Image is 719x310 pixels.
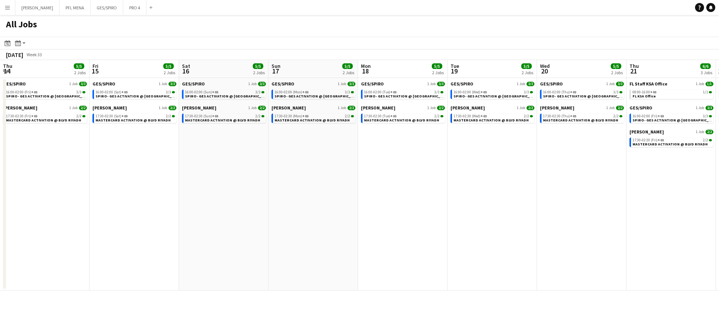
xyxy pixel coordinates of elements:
[248,82,257,86] span: 1 Job
[709,115,712,117] span: 3/3
[629,129,713,135] a: [PERSON_NAME]1 Job2/2
[271,63,280,69] span: Sun
[169,106,176,110] span: 2/2
[95,94,182,99] span: SPIRO- GES ACTIVATION @ EWC SEF Arena BLVD City
[360,67,371,75] span: 18
[182,81,266,105] div: GES/SPIRO1 Job3/316:00-02:00 (Sun)+033/3SPIRO- GES ACTIVATION @ [GEOGRAPHIC_DATA]
[79,82,87,86] span: 3/3
[3,63,12,69] span: Thu
[121,114,128,118] span: +03
[185,90,264,98] a: 16:00-02:00 (Sun)+033/3SPIRO- GES ACTIVATION @ [GEOGRAPHIC_DATA]
[606,82,615,86] span: 1 Job
[164,70,175,75] div: 2 Jobs
[121,90,128,94] span: +03
[650,90,656,94] span: +03
[543,90,576,94] span: 16:00-02:00 (Thu)
[543,90,622,98] a: 16:00-02:00 (Thu)+033/3SPIRO- GES ACTIVATION @ [GEOGRAPHIC_DATA]
[255,114,261,118] span: 2/2
[92,81,176,105] div: GES/SPIRO1 Job3/316:00-02:00 (Sat)+033/3SPIRO- GES ACTIVATION @ [GEOGRAPHIC_DATA]
[95,114,175,122] a: 17:30-02:30 (Sat)+032/2MASTERCARD ACTIVATION @ BLVD RIYADH
[274,90,309,94] span: 16:00-02:00 (Mon)
[437,82,445,86] span: 3/3
[274,90,354,98] a: 16:00-02:00 (Mon)+033/3SPIRO- GES ACTIVATION @ [GEOGRAPHIC_DATA]
[540,63,550,69] span: Wed
[3,105,87,111] a: [PERSON_NAME]1 Job2/2
[540,105,624,111] a: [PERSON_NAME]1 Job2/2
[524,114,529,118] span: 2/2
[74,63,84,69] span: 5/5
[3,81,26,87] span: GES/SPIRO
[619,91,622,93] span: 3/3
[6,51,23,58] div: [DATE]
[543,118,618,123] span: MASTERCARD ACTIVATION @ BLVD RIYADH
[453,94,540,99] span: SPIRO- GES ACTIVATION @ EWC SEF Arena BLVD City
[527,82,534,86] span: 3/3
[540,81,624,105] div: GES/SPIRO1 Job3/316:00-02:00 (Thu)+033/3SPIRO- GES ACTIVATION @ [GEOGRAPHIC_DATA]
[434,90,440,94] span: 3/3
[185,94,271,99] span: SPIRO- GES ACTIVATION @ EWC SEF Arena BLVD City
[364,114,443,122] a: 17:30-02:30 (Tue)+032/2MASTERCARD ACTIVATION @ BLVD RIYADH
[274,118,350,123] span: MASTERCARD ACTIVATION @ BLVD RIYADH
[706,130,713,134] span: 2/2
[364,114,397,118] span: 17:30-02:30 (Tue)
[159,82,167,86] span: 1 Job
[253,70,265,75] div: 2 Jobs
[6,90,85,98] a: 16:00-02:00 (Fri)+033/3SPIRO- GES ACTIVATION @ [GEOGRAPHIC_DATA]
[524,90,529,94] span: 3/3
[658,138,664,142] span: +03
[540,81,563,87] span: GES/SPIRO
[453,118,529,123] span: MASTERCARD ACTIVATION @ BLVD RIYADH
[696,82,704,86] span: 1 Job
[302,114,309,118] span: +03
[700,63,711,69] span: 6/6
[628,67,639,75] span: 21
[345,90,350,94] span: 3/3
[480,90,487,94] span: +03
[270,67,280,75] span: 17
[271,81,355,87] a: GES/SPIRO1 Job3/3
[69,82,78,86] span: 1 Job
[540,105,574,111] span: JACK MORTON
[453,114,487,118] span: 17:30-02:30 (Wed)
[6,114,37,118] span: 17:30-02:30 (Fri)
[343,70,354,75] div: 2 Jobs
[427,82,436,86] span: 1 Job
[632,142,708,147] span: MASTERCARD ACTIVATION @ BLVD RIYADH
[351,115,354,117] span: 2/2
[271,105,306,111] span: JACK MORTON
[182,81,266,87] a: GES/SPIRO1 Job3/3
[271,105,355,111] a: [PERSON_NAME]1 Job2/2
[364,118,439,123] span: MASTERCARD ACTIVATION @ BLVD RIYADH
[361,81,384,87] span: GES/SPIRO
[3,105,87,124] div: [PERSON_NAME]1 Job2/217:30-02:30 (Fri)+032/2MASTERCARD ACTIVATION @ BLVD RIYADH
[629,105,713,111] a: GES/SPIRO1 Job3/3
[539,67,550,75] span: 20
[163,63,174,69] span: 5/5
[530,91,533,93] span: 3/3
[613,114,619,118] span: 2/2
[450,81,534,105] div: GES/SPIRO1 Job3/316:00-02:00 (Wed)+033/3SPIRO- GES ACTIVATION @ [GEOGRAPHIC_DATA]
[172,91,175,93] span: 3/3
[91,67,98,75] span: 15
[703,138,708,142] span: 2/2
[258,82,266,86] span: 3/3
[95,114,128,118] span: 17:30-02:30 (Sat)
[255,90,261,94] span: 3/3
[629,105,652,111] span: GES/SPIRO
[632,118,719,123] span: SPIRO- GES ACTIVATION @ EWC SEF Arena BLVD City
[181,67,190,75] span: 16
[82,91,85,93] span: 3/3
[258,106,266,110] span: 2/2
[348,106,355,110] span: 2/2
[31,90,37,94] span: +03
[274,94,361,99] span: SPIRO- GES ACTIVATION @ EWC SEF Arena BLVD City
[91,0,123,15] button: GES/SPIRO
[527,106,534,110] span: 2/2
[696,130,704,134] span: 1 Job
[74,70,86,75] div: 2 Jobs
[390,90,397,94] span: +03
[432,70,444,75] div: 2 Jobs
[92,105,176,111] a: [PERSON_NAME]1 Job2/2
[3,81,87,87] a: GES/SPIRO1 Job3/3
[92,81,176,87] a: GES/SPIRO1 Job3/3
